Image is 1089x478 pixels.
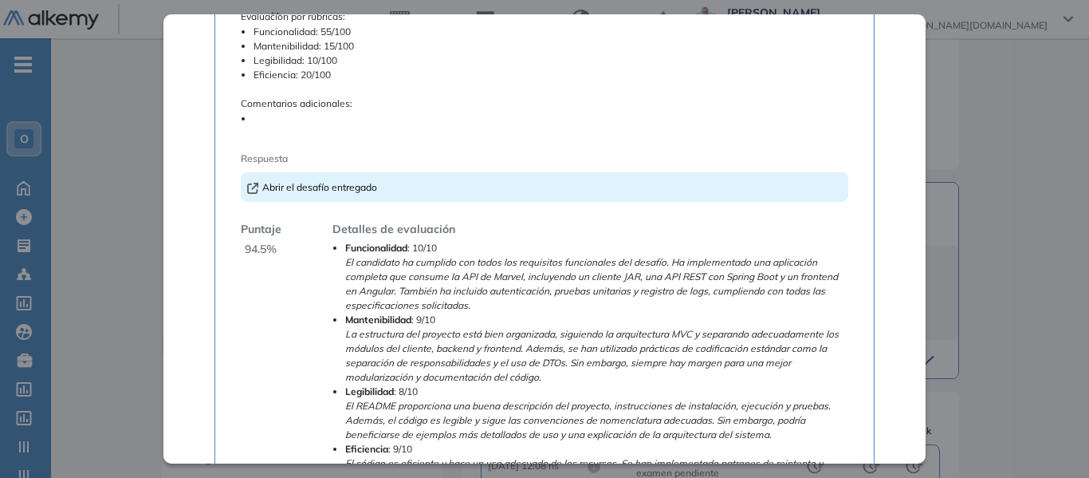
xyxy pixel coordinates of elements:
[345,313,848,385] li: : 9/10
[345,241,848,313] li: : 10/10
[345,256,838,311] em: El candidato ha cumplido con todos los requisitos funcionales del desafío. Ha implementado una ap...
[345,385,394,397] strong: Legibilidad
[345,314,411,326] strong: Mantenibilidad
[254,25,848,39] li: Funcionalidad: 55/100
[245,241,277,258] span: 94.5 %
[247,181,377,193] a: Abrir el desafío entregado
[254,39,848,53] li: Mantenibilidad: 15/100
[254,53,848,68] li: Legibilidad: 10/100
[254,68,848,82] li: Eficiencia: 20/100
[241,221,281,238] span: Puntaje
[345,385,848,442] li: : 8/10
[1009,401,1089,478] iframe: Chat Widget
[241,152,788,166] span: Respuesta
[345,400,831,440] em: El README proporciona una buena descripción del proyecto, instrucciones de instalación, ejecución...
[345,443,388,455] strong: Eficiencia
[241,97,352,109] span: Comentarios adicionales:
[345,242,407,254] strong: Funcionalidad
[1009,401,1089,478] div: Widget de chat
[332,221,455,238] span: Detalles de evaluación
[345,328,839,383] em: La estructura del proyecto está bien organizada, siguiendo la arquitectura MVC y separando adecua...
[241,10,345,22] span: Evaluación por rúbricas:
